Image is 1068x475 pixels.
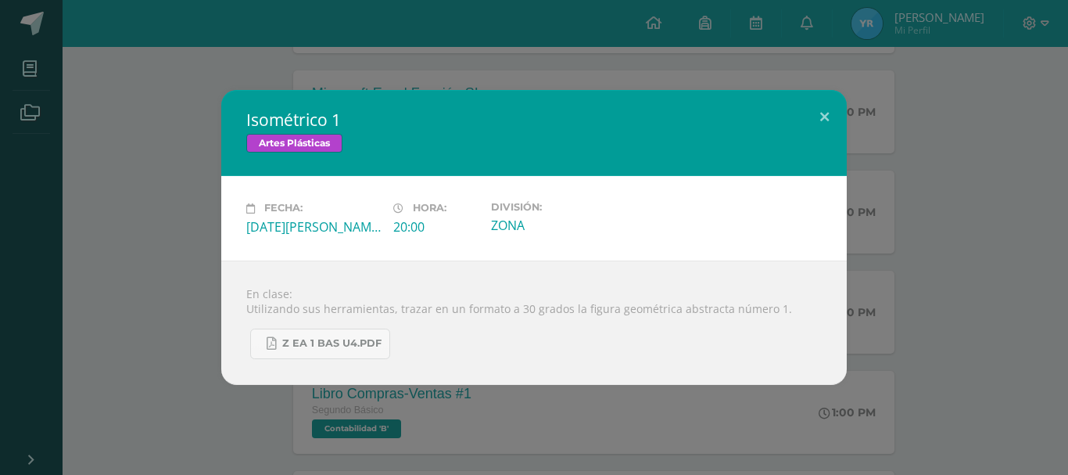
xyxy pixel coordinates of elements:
[802,90,847,143] button: Close (Esc)
[282,337,382,350] span: Z eA 1 Bas U4.pdf
[250,329,390,359] a: Z eA 1 Bas U4.pdf
[491,217,625,234] div: ZONA
[246,134,342,153] span: Artes Plásticas
[221,261,847,385] div: En clase: Utilizando sus herramientas, trazar en un formato a 30 grados la figura geométrica abst...
[413,203,446,214] span: Hora:
[246,218,381,236] div: [DATE][PERSON_NAME]
[246,109,822,131] h2: Isométrico 1
[491,201,625,213] label: División:
[264,203,303,214] span: Fecha:
[393,218,478,236] div: 20:00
